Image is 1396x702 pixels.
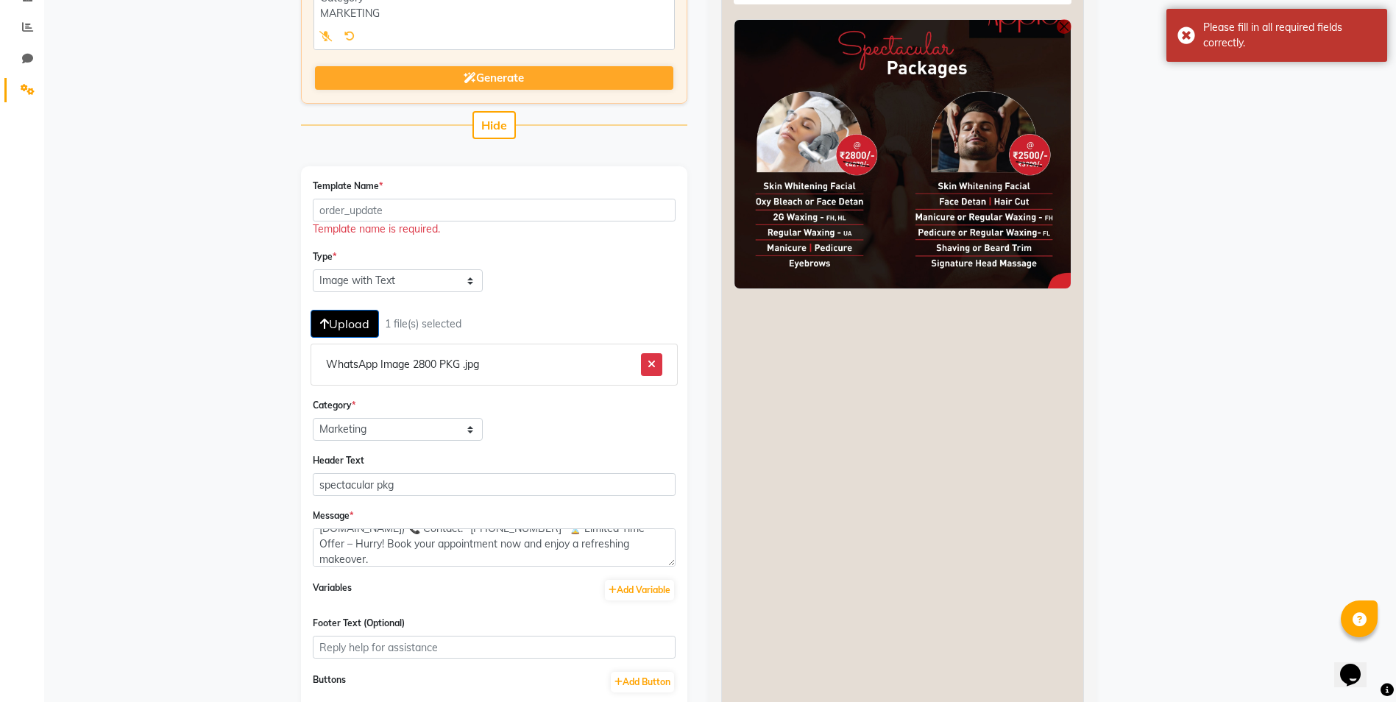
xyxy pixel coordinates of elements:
[1203,20,1376,51] div: Please fill in all required fields correctly.
[313,180,383,193] label: Template Name
[605,580,674,600] button: Add Variable
[385,316,461,332] div: 1 file(s) selected
[1334,643,1381,687] iframe: chat widget
[734,19,1071,289] img: Preview Image
[313,221,676,237] div: Template name is required.
[464,71,524,85] span: Generate
[311,310,379,338] button: Upload
[313,673,346,687] label: Buttons
[313,399,355,412] label: Category
[311,344,678,386] li: WhatsApp Image 2800 PKG .jpg
[313,454,364,467] label: Header Text
[315,66,673,91] button: Generate
[313,250,336,263] label: Type
[313,473,676,496] input: Order update
[611,672,674,692] button: Add Button
[320,316,369,331] span: Upload
[472,111,516,139] button: Hide
[481,118,507,132] span: Hide
[313,199,676,221] input: order_update
[313,509,353,522] label: Message
[313,617,405,630] label: Footer Text (Optional)
[313,636,676,659] input: Reply help for assistance
[313,581,352,595] label: Variables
